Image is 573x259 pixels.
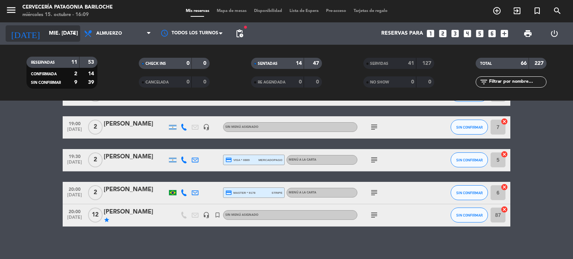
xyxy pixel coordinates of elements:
strong: 0 [411,79,414,85]
span: SENTADAS [258,62,278,66]
span: fiber_manual_record [243,25,248,29]
span: Almuerzo [96,31,122,36]
i: turned_in_not [214,212,221,218]
strong: 0 [316,79,320,85]
div: [PERSON_NAME] [104,152,167,162]
i: exit_to_app [513,6,522,15]
strong: 53 [88,60,95,65]
button: menu [6,4,17,18]
span: 19:30 [65,152,84,160]
i: cancel [501,183,508,191]
span: 2 [88,152,103,167]
strong: 14 [88,71,95,76]
span: SIN CONFIRMAR [456,191,483,195]
div: miércoles 15. octubre - 16:09 [22,11,113,19]
span: [DATE] [65,215,84,224]
span: SERVIDAS [370,62,388,66]
span: 12 [88,208,103,222]
i: subject [370,211,379,219]
div: [PERSON_NAME] [104,207,167,217]
input: Filtrar por nombre... [488,78,546,86]
span: SIN CONFIRMAR [456,213,483,217]
span: Disponibilidad [250,9,286,13]
strong: 11 [71,60,77,65]
i: filter_list [479,78,488,86]
i: looks_one [426,29,435,38]
span: Tarjetas de regalo [350,9,391,13]
i: search [553,6,562,15]
i: headset_mic [203,212,210,218]
div: Cervecería Patagonia Bariloche [22,4,113,11]
i: add_box [500,29,509,38]
i: looks_6 [487,29,497,38]
strong: 227 [535,61,545,66]
i: headset_mic [203,124,210,130]
i: looks_two [438,29,448,38]
i: looks_4 [463,29,472,38]
span: CONFIRMADA [31,72,57,76]
i: add_circle_outline [492,6,501,15]
span: [DATE] [65,193,84,201]
strong: 14 [296,61,302,66]
i: subject [370,123,379,132]
span: pending_actions [235,29,244,38]
strong: 0 [187,61,190,66]
strong: 41 [408,61,414,66]
i: cancel [501,151,508,158]
span: CHECK INS [145,62,166,66]
span: 20:00 [65,207,84,215]
i: star [104,217,110,223]
span: [DATE] [65,127,84,136]
i: looks_5 [475,29,485,38]
i: cancel [501,118,508,125]
button: SIN CONFIRMAR [451,120,488,135]
span: Mapa de mesas [213,9,250,13]
strong: 127 [422,61,433,66]
button: SIN CONFIRMAR [451,152,488,167]
div: [PERSON_NAME] [104,185,167,195]
span: CANCELADA [145,80,169,84]
span: SIN CONFIRMAR [456,125,483,129]
button: SIN CONFIRMAR [451,185,488,200]
div: LOG OUT [541,22,567,45]
i: menu [6,4,17,16]
i: turned_in_not [533,6,542,15]
i: power_settings_new [550,29,559,38]
strong: 9 [74,80,77,85]
strong: 47 [313,61,320,66]
strong: 0 [299,79,302,85]
i: arrow_drop_down [69,29,78,38]
strong: 0 [428,79,433,85]
span: Lista de Espera [286,9,322,13]
span: [DATE] [65,160,84,168]
span: 20:00 [65,184,84,193]
i: looks_3 [450,29,460,38]
span: 2 [88,185,103,200]
i: cancel [501,206,508,213]
span: visa * 0889 [225,157,250,163]
strong: 66 [521,61,527,66]
strong: 39 [88,80,95,85]
strong: 0 [187,79,190,85]
span: RE AGENDADA [258,80,285,84]
div: [PERSON_NAME] [104,119,167,129]
span: mercadopago [259,158,282,162]
span: MENÚ A LA CARTA [289,158,316,161]
i: subject [370,188,379,197]
span: stripe [272,190,282,195]
span: NO SHOW [370,80,389,84]
strong: 2 [74,71,77,76]
span: 2 [88,120,103,135]
i: credit_card [225,157,232,163]
strong: 0 [203,79,208,85]
span: TOTAL [480,62,492,66]
span: SIN CONFIRMAR [31,81,61,85]
span: SIN CONFIRMAR [456,158,483,162]
span: Sin menú asignado [225,126,259,129]
span: MENÚ A LA CARTA [289,191,316,194]
strong: 0 [203,61,208,66]
span: Reservas para [381,31,423,37]
span: Mis reservas [182,9,213,13]
span: print [523,29,532,38]
span: 19:00 [65,119,84,127]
